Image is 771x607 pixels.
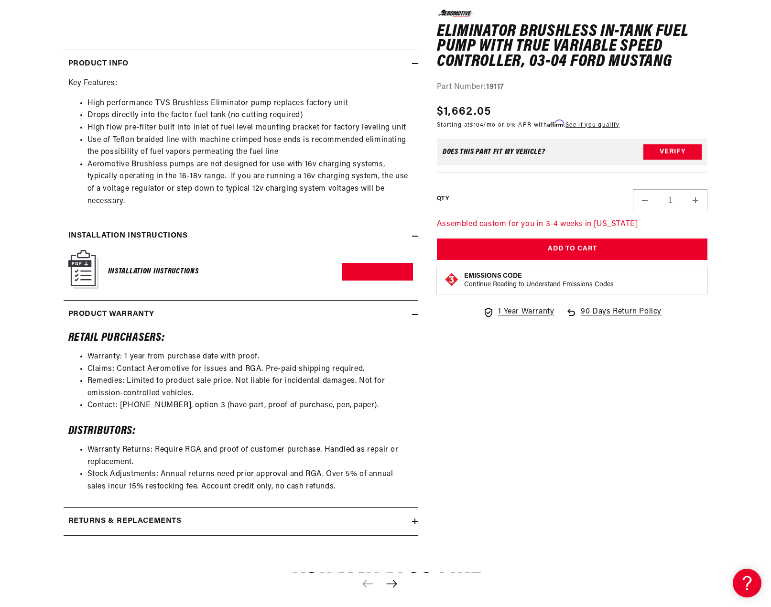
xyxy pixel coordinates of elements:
div: Part Number: [437,81,708,94]
summary: Installation Instructions [64,222,418,250]
p: Key Features: [68,77,413,90]
p: Continue Reading to Understand Emissions Codes [464,280,614,289]
div: Does This part fit My vehicle? [443,148,545,156]
span: Aeromotive Brushless pumps are not designed for use with 16v charging systems, typically operatin... [87,161,409,205]
li: Warranty: 1 year from purchase date with proof. [87,351,413,363]
summary: Returns & replacements [64,508,418,535]
span: Affirm [547,119,564,127]
a: Download PDF [342,263,413,281]
button: Next slide [381,573,402,594]
li: Stock Adjustments: Annual returns need prior approval and RGA. Over 5% of annual sales incur 15% ... [87,468,413,493]
li: High flow pre-filter built into inlet of fuel level mounting bracket for factory leveling unit [87,122,413,134]
h2: Product Info [68,58,129,70]
li: Contact: [PHONE_NUMBER], option 3 (have part, proof of purchase, pen, paper). [87,400,413,412]
span: $1,662.05 [437,103,491,120]
h6: Installation Instructions [108,265,199,278]
img: Instruction Manual [68,250,98,289]
strong: 19117 [486,83,504,91]
button: Verify [643,144,702,160]
h2: Installation Instructions [68,230,188,242]
li: High performance TVS Brushless Eliminator pump replaces factory unit [87,98,413,110]
img: Emissions code [444,271,459,287]
li: Remedies: Limited to product sale price. Not liable for incidental damages. Not for emission-cont... [87,375,413,400]
h2: You may also like [40,572,732,595]
li: Claims: Contact Aeromotive for issues and RGA. Pre-paid shipping required. [87,363,413,376]
li: Warranty Returns: Require RGA and proof of customer purchase. Handled as repair or replacement. [87,444,413,468]
summary: Product warranty [64,301,418,328]
li: Drops directly into the factor fuel tank (no cutting required) [87,109,413,122]
p: Assembled custom for you in 3-4 weeks in [US_STATE] [437,218,708,231]
summary: Product Info [64,50,418,78]
a: 1 Year Warranty [483,305,554,318]
h4: Retail Purchasers: [68,333,413,343]
a: See if you qualify - Learn more about Affirm Financing (opens in modal) [565,122,619,128]
h2: Returns & replacements [68,515,182,528]
span: $104 [470,122,483,128]
button: Previous slide [358,573,379,594]
span: 1 Year Warranty [498,305,554,318]
h1: Eliminator Brushless In-Tank Fuel Pump with True Variable Speed Controller, 03-04 Ford Mustang [437,24,708,69]
button: Add to Cart [437,238,708,260]
span: 90 Days Return Policy [581,305,662,327]
li: Use of Teflon braided line with machine crimped hose ends is recommended eliminating the possibil... [87,134,413,159]
p: Starting at /mo or 0% APR with . [437,120,620,129]
button: Emissions CodeContinue Reading to Understand Emissions Codes [464,271,614,289]
a: 90 Days Return Policy [565,305,662,327]
h4: Distributors: [68,426,413,436]
strong: Emissions Code [464,272,522,279]
h2: Product warranty [68,308,155,321]
label: QTY [437,195,449,203]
